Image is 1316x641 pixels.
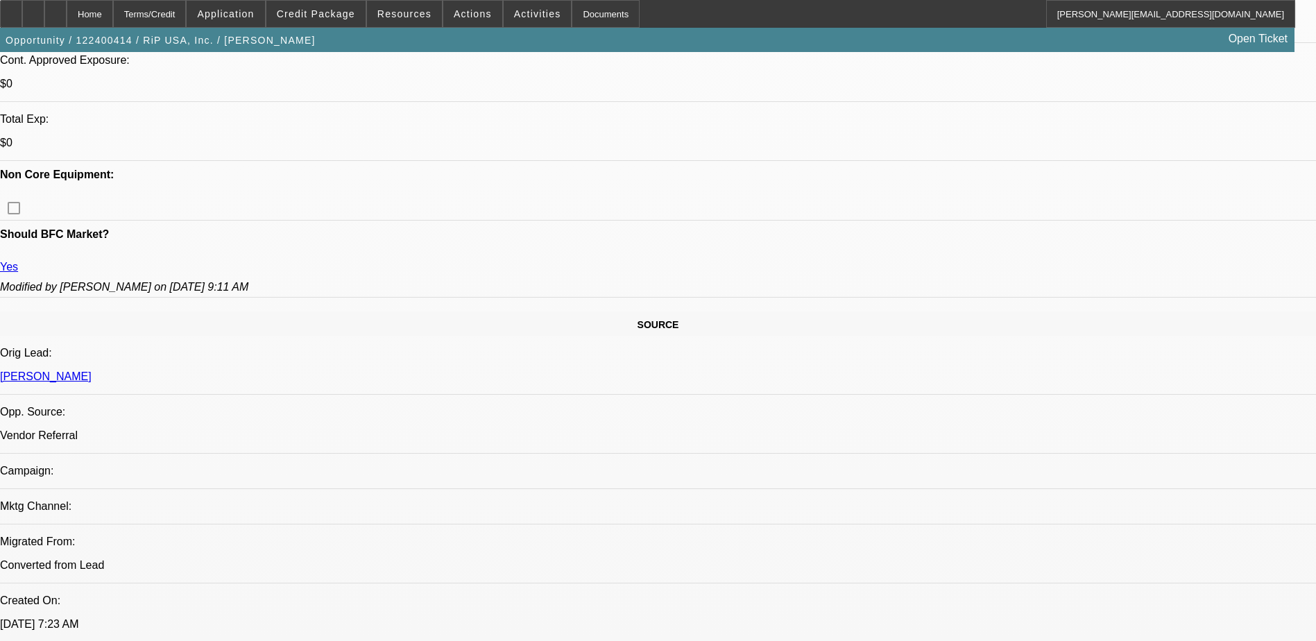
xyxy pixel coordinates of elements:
[266,1,366,27] button: Credit Package
[504,1,572,27] button: Activities
[1223,27,1293,51] a: Open Ticket
[377,8,431,19] span: Resources
[6,35,316,46] span: Opportunity / 122400414 / RiP USA, Inc. / [PERSON_NAME]
[514,8,561,19] span: Activities
[187,1,264,27] button: Application
[443,1,502,27] button: Actions
[638,319,679,330] span: SOURCE
[197,8,254,19] span: Application
[454,8,492,19] span: Actions
[367,1,442,27] button: Resources
[277,8,355,19] span: Credit Package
